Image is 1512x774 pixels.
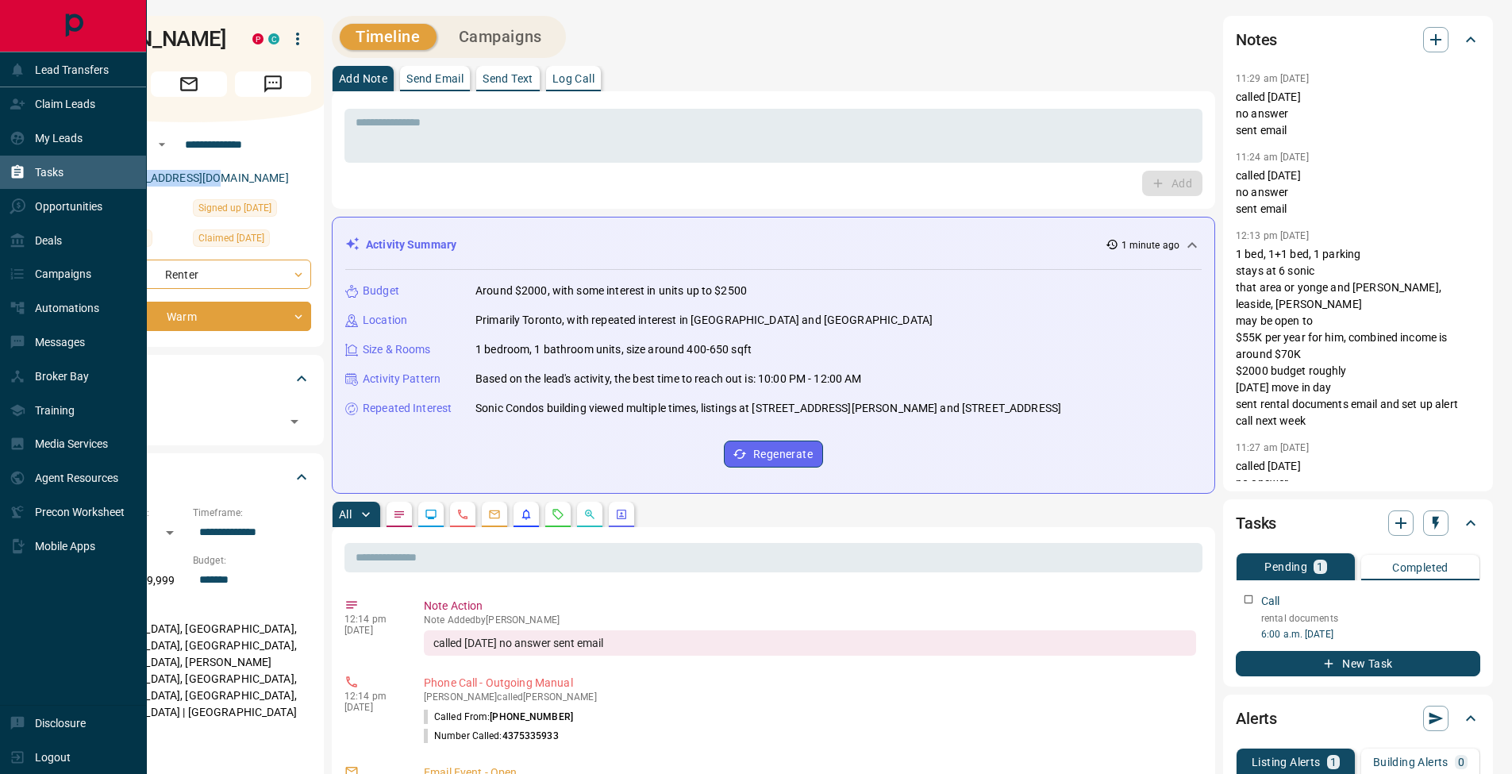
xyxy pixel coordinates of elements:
[363,400,452,417] p: Repeated Interest
[344,625,400,636] p: [DATE]
[152,135,171,154] button: Open
[1236,510,1276,536] h2: Tasks
[490,711,573,722] span: [PHONE_NUMBER]
[1236,699,1480,737] div: Alerts
[67,302,311,331] div: Warm
[363,341,431,358] p: Size & Rooms
[193,199,311,221] div: Tue Aug 23 2022
[193,553,311,568] p: Budget:
[552,73,594,84] p: Log Call
[67,602,311,616] p: Areas Searched:
[1236,21,1480,59] div: Notes
[475,400,1061,417] p: Sonic Condos building viewed multiple times, listings at [STREET_ADDRESS][PERSON_NAME] and [STREE...
[483,73,533,84] p: Send Text
[456,508,469,521] svg: Calls
[366,237,456,253] p: Activity Summary
[1236,152,1309,163] p: 11:24 am [DATE]
[475,341,752,358] p: 1 bedroom, 1 bathroom units, size around 400-650 sqft
[110,171,289,184] a: [EMAIL_ADDRESS][DOMAIN_NAME]
[425,508,437,521] svg: Lead Browsing Activity
[363,283,399,299] p: Budget
[67,458,311,496] div: Criteria
[424,598,1196,614] p: Note Action
[339,509,352,520] p: All
[198,200,271,216] span: Signed up [DATE]
[724,441,823,468] button: Regenerate
[252,33,264,44] div: property.ca
[1236,73,1309,84] p: 11:29 am [DATE]
[1261,593,1280,610] p: Call
[198,230,264,246] span: Claimed [DATE]
[475,283,747,299] p: Around $2000, with some interest in units up to $2500
[502,730,559,741] span: 4375335933
[1261,627,1480,641] p: 6:00 a.m. [DATE]
[475,312,933,329] p: Primarily Toronto, with repeated interest in [GEOGRAPHIC_DATA] and [GEOGRAPHIC_DATA]
[1236,442,1309,453] p: 11:27 am [DATE]
[67,26,229,52] h1: [PERSON_NAME]
[475,371,862,387] p: Based on the lead's activity, the best time to reach out is: 10:00 PM - 12:00 AM
[1373,757,1449,768] p: Building Alerts
[1458,757,1464,768] p: 0
[363,371,441,387] p: Activity Pattern
[363,312,407,329] p: Location
[345,230,1202,260] div: Activity Summary1 minute ago
[340,24,437,50] button: Timeline
[235,71,311,97] span: Message
[1330,757,1337,768] p: 1
[67,750,311,764] p: Motivation:
[67,360,311,398] div: Tags
[339,73,387,84] p: Add Note
[424,614,1196,626] p: Note Added by [PERSON_NAME]
[1121,238,1179,252] p: 1 minute ago
[424,691,1196,703] p: [PERSON_NAME] called [PERSON_NAME]
[193,229,311,252] div: Thu Oct 06 2022
[67,260,311,289] div: Renter
[67,616,311,742] p: [GEOGRAPHIC_DATA], [GEOGRAPHIC_DATA], [GEOGRAPHIC_DATA], [GEOGRAPHIC_DATA], [GEOGRAPHIC_DATA], [P...
[1252,757,1321,768] p: Listing Alerts
[1264,561,1307,572] p: Pending
[488,508,501,521] svg: Emails
[1236,651,1480,676] button: New Task
[1236,89,1480,139] p: called [DATE] no answer sent email
[583,508,596,521] svg: Opportunities
[1236,706,1277,731] h2: Alerts
[1236,230,1309,241] p: 12:13 pm [DATE]
[424,675,1196,691] p: Phone Call - Outgoing Manual
[424,630,1196,656] div: called [DATE] no answer sent email
[193,506,311,520] p: Timeframe:
[1236,27,1277,52] h2: Notes
[1317,561,1323,572] p: 1
[1261,611,1480,626] p: rental documents
[283,410,306,433] button: Open
[406,73,464,84] p: Send Email
[268,33,279,44] div: condos.ca
[151,71,227,97] span: Email
[344,614,400,625] p: 12:14 pm
[344,702,400,713] p: [DATE]
[615,508,628,521] svg: Agent Actions
[1392,562,1449,573] p: Completed
[1236,458,1480,508] p: called [DATE] no answer sent text
[344,691,400,702] p: 12:14 pm
[424,729,559,743] p: Number Called:
[1236,168,1480,218] p: called [DATE] no answer sent email
[520,508,533,521] svg: Listing Alerts
[1236,246,1480,429] p: 1 bed, 1+1 bed, 1 parking stays at 6 sonic that area or yonge and [PERSON_NAME], leaside, [PERSON...
[393,508,406,521] svg: Notes
[424,710,573,724] p: Called From:
[1236,504,1480,542] div: Tasks
[443,24,558,50] button: Campaigns
[552,508,564,521] svg: Requests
